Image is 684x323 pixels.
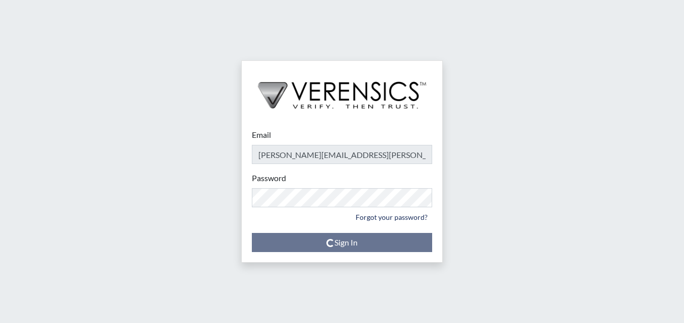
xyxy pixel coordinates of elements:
[351,209,432,225] a: Forgot your password?
[252,145,432,164] input: Email
[252,233,432,252] button: Sign In
[242,61,442,119] img: logo-wide-black.2aad4157.png
[252,129,271,141] label: Email
[252,172,286,184] label: Password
